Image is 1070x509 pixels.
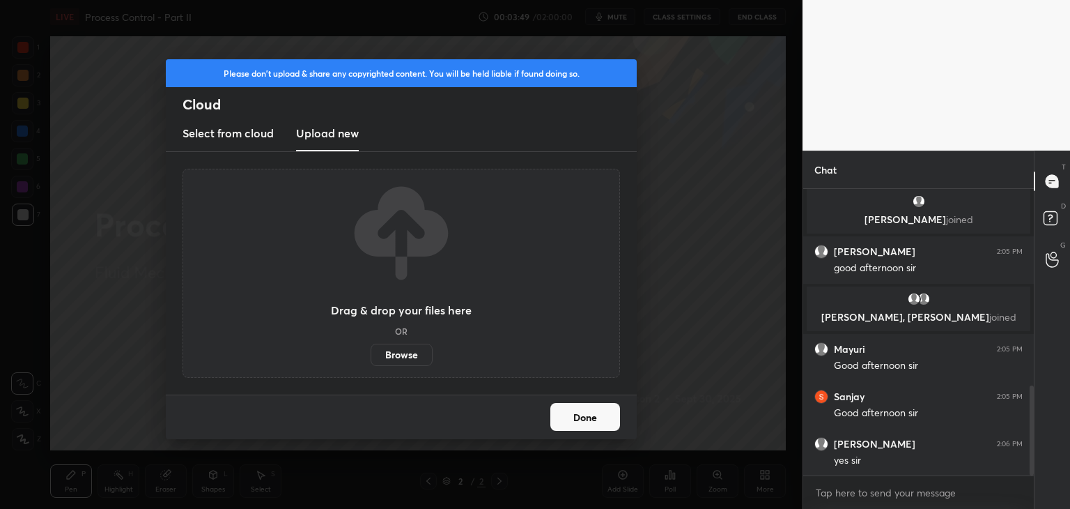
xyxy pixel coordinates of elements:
[1060,240,1066,250] p: G
[907,292,921,306] img: default.png
[834,343,865,356] h6: Mayuri
[834,261,1023,275] div: good afternoon sir
[834,390,864,403] h6: Sanjay
[997,345,1023,354] div: 2:05 PM
[814,390,828,404] img: 3
[997,393,1023,401] div: 2:05 PM
[997,248,1023,256] div: 2:05 PM
[815,312,1022,323] p: [PERSON_NAME], [PERSON_NAME]
[834,407,1023,420] div: Good afternoon sir
[166,59,637,87] div: Please don't upload & share any copyrighted content. You will be held liable if found doing so.
[803,189,1034,476] div: grid
[296,125,359,142] h3: Upload new
[834,438,915,450] h6: [PERSON_NAME]
[946,213,973,226] span: joined
[803,151,848,188] p: Chat
[814,245,828,259] img: default.png
[989,310,1016,324] span: joined
[814,342,828,356] img: default.png
[550,403,620,431] button: Done
[834,245,915,258] h6: [PERSON_NAME]
[912,195,926,208] img: default.png
[331,305,472,316] h3: Drag & drop your files here
[997,440,1023,448] div: 2:06 PM
[815,214,1022,225] p: [PERSON_NAME]
[834,454,1023,468] div: yes sir
[183,125,274,142] h3: Select from cloud
[917,292,931,306] img: default.png
[1062,162,1066,172] p: T
[1061,201,1066,211] p: D
[183,96,637,114] h2: Cloud
[814,437,828,451] img: default.png
[834,359,1023,373] div: Good afternoon sir
[395,327,408,335] h5: OR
